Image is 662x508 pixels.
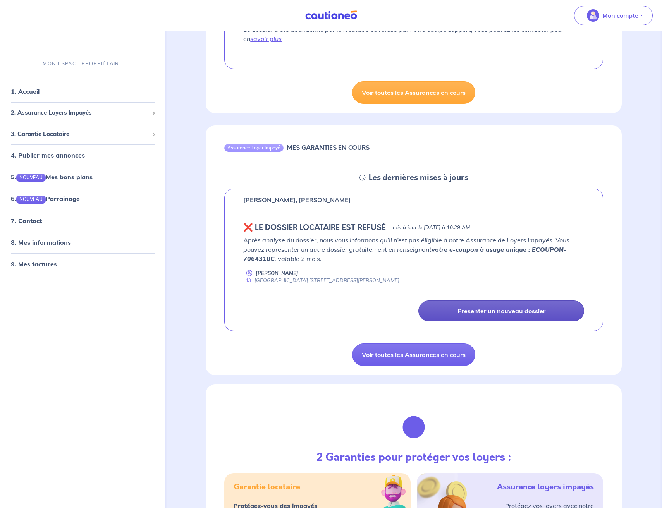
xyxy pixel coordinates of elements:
[3,148,162,163] div: 4. Publier mes annonces
[256,269,298,277] p: [PERSON_NAME]
[250,35,282,43] a: savoir plus
[497,482,594,492] h5: Assurance loyers impayés
[418,300,584,321] a: Présenter un nouveau dossier
[316,451,511,464] h3: 2 Garanties pour protéger vos loyers :
[3,256,162,272] div: 9. Mes factures
[43,60,122,67] p: MON ESPACE PROPRIÉTAIRE
[243,223,584,232] div: state: REJECTED, Context: NEW,CHOOSE-CERTIFICATE,RELATIONSHIP,RENTER-DOCUMENTS
[369,173,468,182] h5: Les dernières mises à jours
[11,151,85,159] a: 4. Publier mes annonces
[352,81,475,104] a: Voir toutes les Assurances en cours
[389,224,470,232] p: - mis à jour le [DATE] à 10:29 AM
[243,26,564,43] em: Le dossier a été abandonné par le locataire ou refusé par notre équipe support, vous pouvez les c...
[287,144,370,151] h6: MES GARANTIES EN COURS
[224,144,284,152] div: Assurance Loyer Impayé
[11,195,80,203] a: 6.NOUVEAUParrainage
[11,173,93,181] a: 5.NOUVEAUMes bons plans
[3,84,162,99] div: 1. Accueil
[243,245,566,263] strong: votre e-coupon à usage unique : ECOUPON-7064310C
[3,191,162,207] div: 6.NOUVEAUParrainage
[11,108,149,117] span: 2. Assurance Loyers Impayés
[3,127,162,142] div: 3. Garantie Locataire
[243,223,386,232] h5: ❌️️ LE DOSSIER LOCATAIRE EST REFUSÉ
[11,239,71,246] a: 8. Mes informations
[302,10,360,20] img: Cautioneo
[587,9,599,22] img: illu_account_valid_menu.svg
[3,105,162,120] div: 2. Assurance Loyers Impayés
[602,11,638,20] p: Mon compte
[352,343,475,366] a: Voir toutes les Assurances en cours
[243,277,399,284] div: [GEOGRAPHIC_DATA] [STREET_ADDRESS][PERSON_NAME]
[11,260,57,268] a: 9. Mes factures
[3,213,162,228] div: 7. Contact
[243,195,351,204] p: [PERSON_NAME], [PERSON_NAME]
[393,406,435,448] img: justif-loupe
[11,130,149,139] span: 3. Garantie Locataire
[3,235,162,250] div: 8. Mes informations
[11,217,42,225] a: 7. Contact
[574,6,653,25] button: illu_account_valid_menu.svgMon compte
[234,482,300,492] h5: Garantie locataire
[243,235,584,263] p: Après analyse du dossier, nous vous informons qu’il n’est pas éligible à notre Assurance de Loyer...
[11,88,40,95] a: 1. Accueil
[457,307,545,315] p: Présenter un nouveau dossier
[3,169,162,185] div: 5.NOUVEAUMes bons plans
